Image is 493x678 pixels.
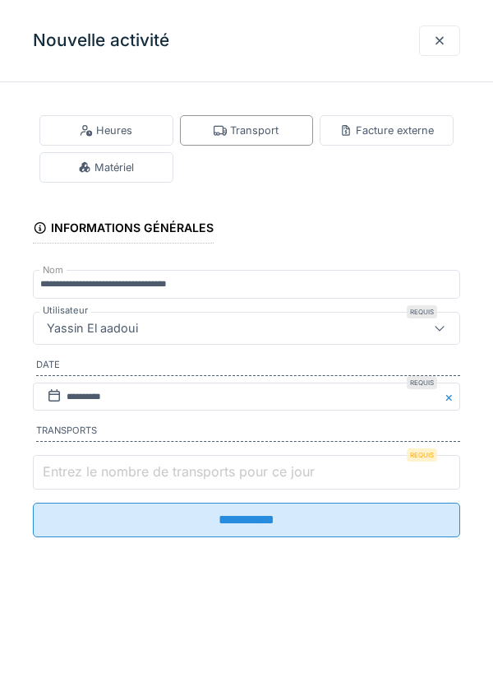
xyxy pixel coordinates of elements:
[407,376,437,389] div: Requis
[39,304,91,318] label: Utilisateur
[39,462,318,481] label: Entrez le nombre de transports pour ce jour
[33,216,214,244] div: Informations générales
[39,263,67,277] label: Nom
[442,383,460,411] button: Close
[33,30,169,51] h3: Nouvelle activité
[214,123,279,138] div: Transport
[36,424,460,442] label: Transports
[407,305,437,318] div: Requis
[78,160,134,175] div: Matériel
[80,123,132,138] div: Heures
[40,319,145,337] div: Yassin El aadoui
[36,358,460,376] label: Date
[339,123,434,138] div: Facture externe
[407,448,437,462] div: Requis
